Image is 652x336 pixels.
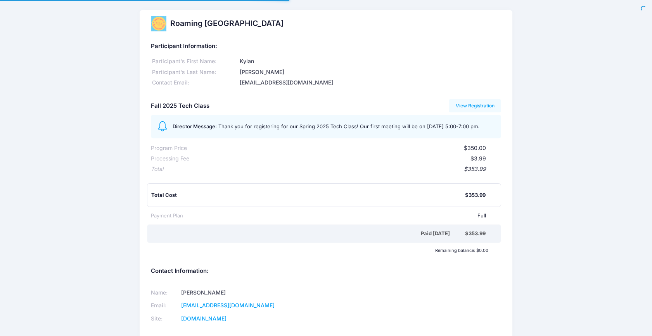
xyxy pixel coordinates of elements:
div: Participant's Last Name: [151,68,239,76]
div: Remaining balance: $0.00 [147,248,492,253]
div: Paid [DATE] [152,230,465,238]
div: Program Price [151,144,187,152]
td: Name: [151,286,178,299]
div: Contact Email: [151,79,239,87]
td: Site: [151,312,178,326]
div: $353.99 [465,191,486,199]
div: Total Cost [151,191,465,199]
div: $3.99 [189,155,486,163]
div: Processing Fee [151,155,189,163]
div: Total [151,165,163,173]
h2: Roaming [GEOGRAPHIC_DATA] [170,19,284,28]
div: [EMAIL_ADDRESS][DOMAIN_NAME] [239,79,501,87]
div: $353.99 [163,165,486,173]
div: $353.99 [465,230,486,238]
div: Kylan [239,57,501,65]
span: Director Message: [173,123,217,129]
h5: Participant Information: [151,43,501,50]
a: View Registration [449,99,501,112]
div: Full [183,212,486,220]
div: Participant's First Name: [151,57,239,65]
div: [PERSON_NAME] [239,68,501,76]
div: Payment Plan [151,212,183,220]
span: Thank you for registering for our Spring 2025 Tech Class! Our first meeting will be on [DATE] 5:0... [218,123,479,129]
td: [PERSON_NAME] [178,286,316,299]
span: $350.00 [464,145,486,151]
a: [DOMAIN_NAME] [181,315,227,322]
a: [EMAIL_ADDRESS][DOMAIN_NAME] [181,302,275,308]
td: Email: [151,299,178,312]
h5: Contact Information: [151,268,501,275]
h5: Fall 2025 Tech Class [151,103,209,110]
